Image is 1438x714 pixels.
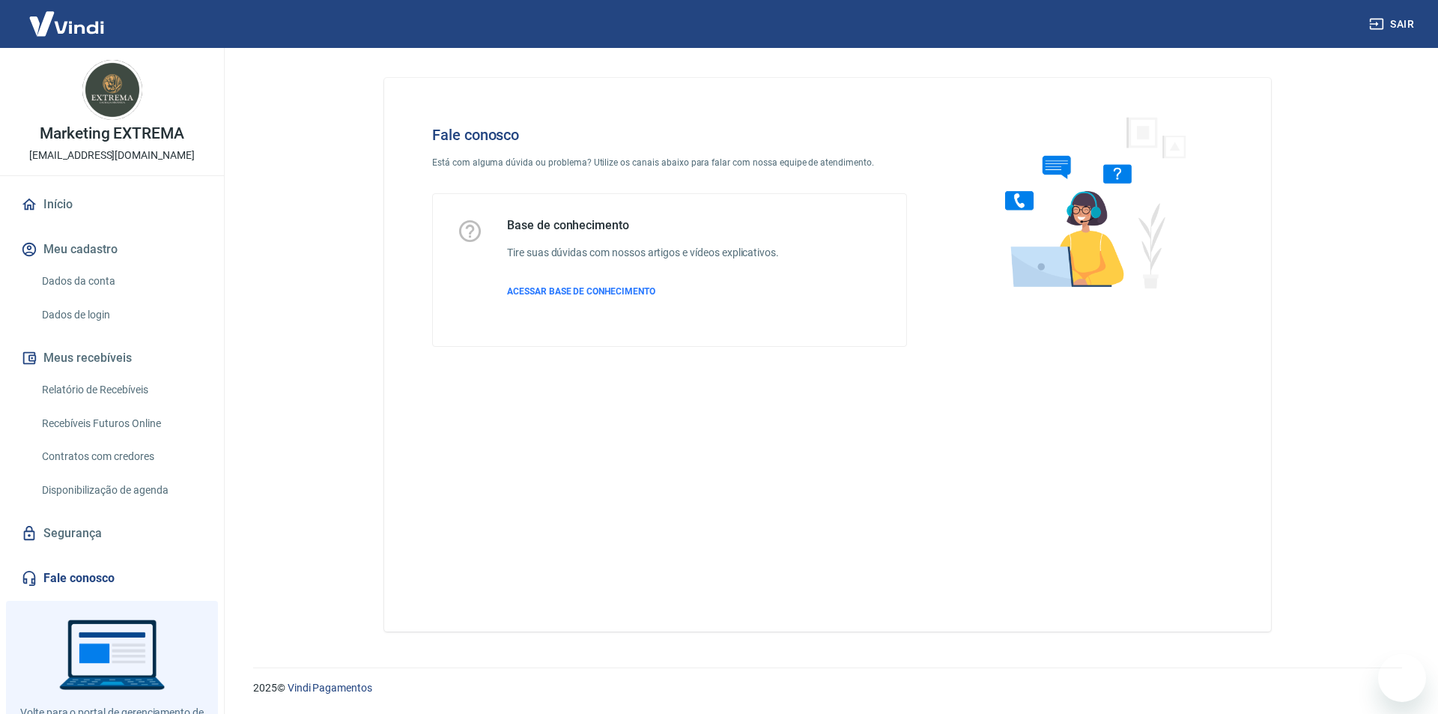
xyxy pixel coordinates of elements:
h6: Tire suas dúvidas com nossos artigos e vídeos explicativos. [507,245,779,261]
a: Dados da conta [36,266,206,297]
a: Recebíveis Futuros Online [36,408,206,439]
a: Disponibilização de agenda [36,475,206,506]
img: Fale conosco [975,102,1203,302]
button: Sair [1366,10,1420,38]
a: Relatório de Recebíveis [36,375,206,405]
button: Meu cadastro [18,233,206,266]
p: [EMAIL_ADDRESS][DOMAIN_NAME] [29,148,195,163]
a: Vindi Pagamentos [288,682,372,694]
a: ACESSAR BASE DE CONHECIMENTO [507,285,779,298]
button: Meus recebíveis [18,342,206,375]
a: Contratos com credores [36,441,206,472]
a: Segurança [18,517,206,550]
a: Dados de login [36,300,206,330]
span: ACESSAR BASE DE CONHECIMENTO [507,286,655,297]
p: 2025 © [253,680,1402,696]
a: Fale conosco [18,562,206,595]
h5: Base de conhecimento [507,218,779,233]
iframe: Botão para abrir a janela de mensagens, conversa em andamento [1378,654,1426,702]
p: Marketing EXTREMA [40,126,184,142]
img: ffff94b2-1a99-43e4-bc42-a8e450314977.jpeg [82,60,142,120]
p: Está com alguma dúvida ou problema? Utilize os canais abaixo para falar com nossa equipe de atend... [432,156,907,169]
h4: Fale conosco [432,126,907,144]
a: Início [18,188,206,221]
img: Vindi [18,1,115,46]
